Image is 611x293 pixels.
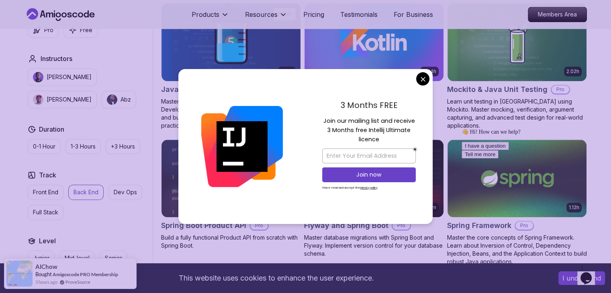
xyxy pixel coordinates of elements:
button: Mid-level [59,250,95,266]
button: instructor img[PERSON_NAME] [28,68,97,86]
img: provesource social proof notification image [6,260,33,287]
button: Full Stack [28,205,63,220]
h2: Spring Framework [447,220,511,231]
button: Senior [100,250,127,266]
p: 0-1 Hour [33,142,55,151]
button: Back End [68,185,104,200]
h2: Duration [39,124,64,134]
p: Back End [74,188,98,196]
button: I have a question [3,16,51,25]
img: Spring Boot Product API card [161,140,300,218]
h2: Instructors [41,54,72,63]
button: 1-3 Hours [65,139,101,154]
a: Mockito & Java Unit Testing card2.02hNEWMockito & Java Unit TestingProLearn unit testing in [GEOG... [447,3,587,130]
p: 4.64h [423,68,436,75]
p: Full Stack [33,208,58,216]
p: Mid-level [65,254,90,262]
p: Abz [121,96,131,104]
iframe: chat widget [458,125,603,257]
p: Pro [250,222,268,230]
a: Java Unit Testing and TDD card2.75hNEWJava Unit Testing and TDDProMaster Java Unit Testing and Te... [161,3,301,130]
iframe: chat widget [577,261,603,285]
img: instructor img [33,72,43,82]
p: 1-3 Hours [71,142,96,151]
p: Pro [392,222,410,230]
button: 0-1 Hour [28,139,61,154]
img: Kotlin for Beginners card [304,3,443,81]
p: [PERSON_NAME] [47,96,92,104]
img: Mockito & Java Unit Testing card [448,3,586,81]
p: Build a fully functional Product API from scratch with Spring Boot. [161,234,301,250]
p: Junior [33,254,49,262]
p: Master the core concepts of Spring Framework. Learn about Inversion of Control, Dependency Inject... [447,234,587,266]
button: Free [63,22,98,38]
p: [PERSON_NAME] [47,73,92,81]
button: instructor imgAbz [102,91,136,108]
span: 3 hours ago [35,279,57,285]
h2: Flyway and Spring Boot [304,220,388,231]
img: Java Unit Testing and TDD card [161,3,300,81]
p: 2.75h [280,68,293,75]
a: Spring Boot Product API card2.09hSpring Boot Product APIProBuild a fully functional Product API f... [161,139,301,250]
button: Front End [28,185,63,200]
a: Kotlin for Beginners card4.64hKotlin for BeginnersKotlin fundamentals for mobile, game, and web d... [304,3,444,114]
p: Senior [105,254,122,262]
p: Pro [44,26,53,34]
p: Pro [552,85,569,94]
a: Amigoscode PRO Membership [53,271,118,277]
p: Products [192,10,219,19]
h2: Level [39,236,56,246]
p: Learn unit testing in [GEOGRAPHIC_DATA] using Mockito. Master mocking, verification, argument cap... [447,98,587,130]
h2: Java Unit Testing and TDD [161,84,257,95]
a: ProveSource [65,279,90,285]
a: For Business [394,10,433,19]
a: Testimonials [340,10,378,19]
button: +3 Hours [106,139,140,154]
p: +3 Hours [111,142,135,151]
span: 👋 Hi! How can we help? [3,4,62,10]
div: This website uses cookies to enhance the user experience. [6,269,546,287]
img: instructor img [107,94,117,105]
button: Tell me more [3,25,40,33]
button: Products [192,10,229,26]
button: Resources [245,10,287,26]
a: Pricing [303,10,324,19]
h2: Track [39,170,56,180]
h2: Mockito & Java Unit Testing [447,84,548,95]
a: Members Area [528,7,587,22]
button: instructor img[PERSON_NAME] [28,91,97,108]
button: Accept cookies [558,271,605,285]
a: Spring Framework card1.12hSpring FrameworkProMaster the core concepts of Spring Framework. Learn ... [447,139,587,266]
span: Bought [35,271,52,277]
div: 👋 Hi! How can we help?I have a questionTell me more [3,3,148,33]
button: Dev Ops [108,185,142,200]
h2: Spring Boot Product API [161,220,246,231]
p: 2.02h [566,68,579,75]
img: instructor img [33,94,43,105]
button: Pro [28,22,59,38]
p: Resources [245,10,278,19]
p: Front End [33,188,58,196]
p: Dev Ops [114,188,137,196]
button: Junior [28,250,55,266]
p: Master Java Unit Testing and Test-Driven Development (TDD) to build robust, maintainable, and bug... [161,98,301,130]
p: Members Area [528,7,586,22]
p: Free [80,26,92,34]
span: AlChow [35,263,57,270]
img: Spring Framework card [448,140,586,218]
p: Master database migrations with Spring Boot and Flyway. Implement version control for your databa... [304,234,444,258]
